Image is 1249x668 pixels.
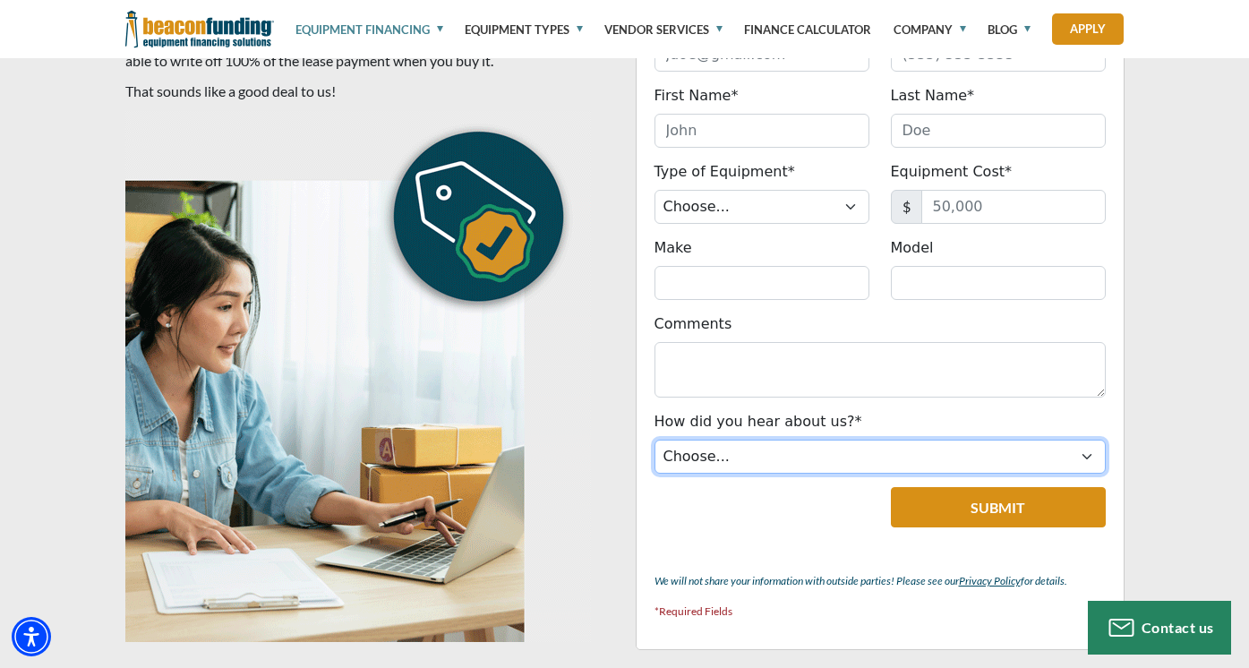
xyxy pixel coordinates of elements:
[125,111,591,642] img: Unlike a personal auto lease, Beacon’s commercial leasing options are designed for the lessee to ...
[654,313,732,335] label: Comments
[891,190,922,224] span: $
[1142,619,1214,636] span: Contact us
[125,81,614,102] p: That sounds like a good deal to us!
[891,114,1106,148] input: Doe
[921,190,1106,224] input: 50,000
[654,601,1106,622] p: *Required Fields
[12,617,51,656] div: Accessibility Menu
[654,85,739,107] label: First Name*
[891,85,975,107] label: Last Name*
[654,487,872,543] iframe: reCAPTCHA
[654,161,795,183] label: Type of Equipment*
[654,114,869,148] input: John
[891,237,934,259] label: Model
[654,237,692,259] label: Make
[654,570,1106,592] p: We will not share your information with outside parties! Please see our for details.
[654,411,862,432] label: How did you hear about us?*
[959,574,1021,587] a: Privacy Policy
[1088,601,1231,655] button: Contact us
[1052,13,1124,45] a: Apply
[891,161,1013,183] label: Equipment Cost*
[891,487,1106,527] button: Submit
